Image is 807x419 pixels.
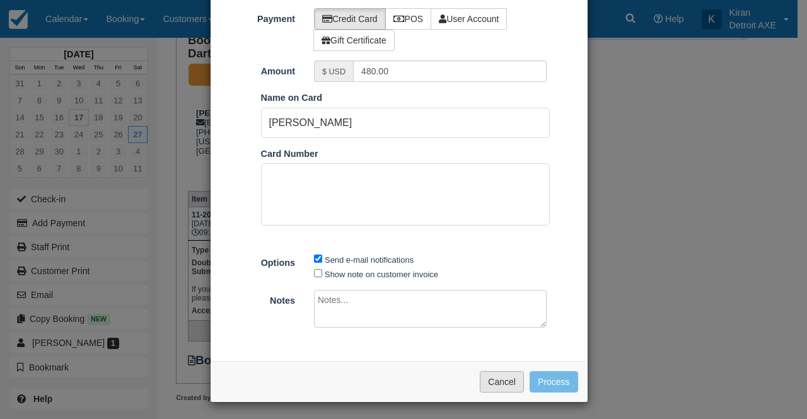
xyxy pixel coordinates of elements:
[262,164,549,225] iframe: Secure Credit Card Form
[480,371,524,393] button: Cancel
[211,8,305,26] label: Payment
[322,67,345,76] small: $ USD
[353,60,547,82] input: Valid amount required.
[530,371,578,393] button: Process
[431,8,507,30] label: User Account
[385,8,432,30] label: POS
[325,255,414,265] label: Send e-mail notifications
[325,270,438,279] label: Show note on customer invoice
[211,252,305,270] label: Options
[314,8,386,30] label: Credit Card
[261,147,318,161] label: Card Number
[313,30,395,51] label: Gift Certificate
[211,60,305,78] label: Amount
[211,290,305,307] label: Notes
[261,91,323,105] label: Name on Card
